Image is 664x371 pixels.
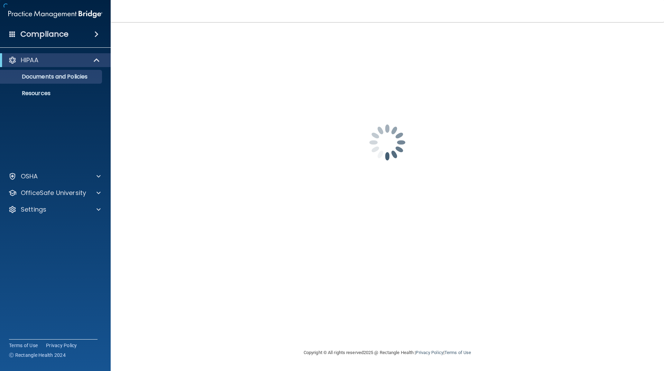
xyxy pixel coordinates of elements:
[46,342,77,349] a: Privacy Policy
[21,56,38,64] p: HIPAA
[20,29,68,39] h4: Compliance
[9,342,38,349] a: Terms of Use
[4,73,99,80] p: Documents and Policies
[8,7,102,21] img: PMB logo
[353,108,422,177] img: spinner.e123f6fc.gif
[4,90,99,97] p: Resources
[8,56,100,64] a: HIPAA
[21,189,86,197] p: OfficeSafe University
[444,350,471,355] a: Terms of Use
[8,189,101,197] a: OfficeSafe University
[9,352,66,359] span: Ⓒ Rectangle Health 2024
[8,205,101,214] a: Settings
[8,172,101,180] a: OSHA
[544,322,656,350] iframe: Drift Widget Chat Controller
[21,205,46,214] p: Settings
[416,350,443,355] a: Privacy Policy
[261,342,514,364] div: Copyright © All rights reserved 2025 @ Rectangle Health | |
[21,172,38,180] p: OSHA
